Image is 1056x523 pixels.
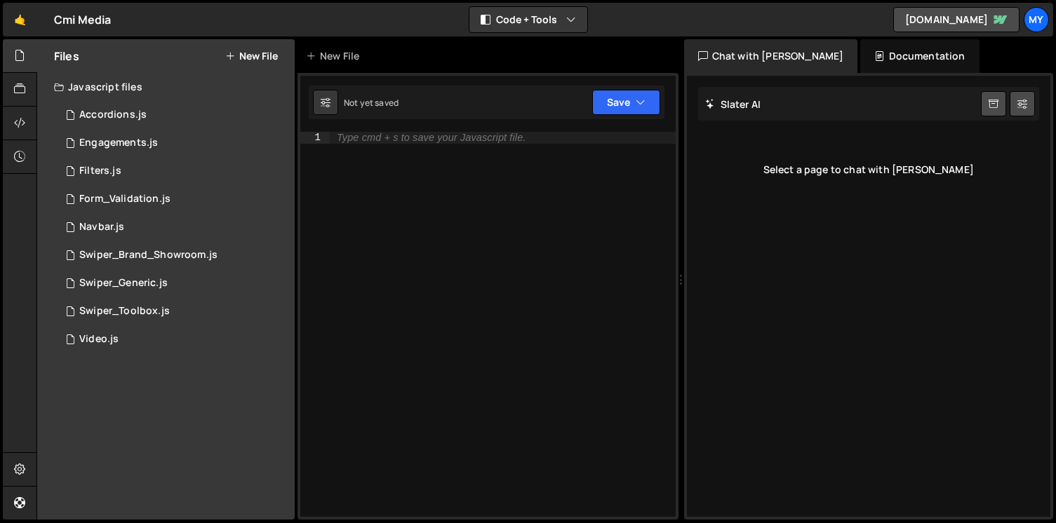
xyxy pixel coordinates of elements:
div: Swiper_Toolbox.js [79,305,170,318]
button: Code + Tools [469,7,587,32]
div: Not yet saved [344,97,399,109]
div: 11245/26355.js [54,213,295,241]
div: 11245/26352.js [54,241,295,269]
div: 11245/26358.js [54,325,295,353]
div: New File [306,49,365,63]
h2: Files [54,48,79,64]
div: 11245/26354.js [54,101,295,129]
div: Documentation [860,39,979,73]
div: Accordions.js [79,109,147,121]
div: Filters.js [79,165,121,177]
div: 11245/26353.js [54,185,295,213]
div: 11245/26351.js [54,269,295,297]
button: New File [225,50,278,62]
div: 1 [300,132,330,144]
a: My [1024,7,1049,32]
a: [DOMAIN_NAME] [893,7,1020,32]
div: Form_Validation.js [79,193,171,205]
button: Save [592,90,660,115]
h2: Slater AI [705,97,761,111]
div: Javascript files [37,73,295,101]
div: Select a page to chat with [PERSON_NAME] [698,142,1040,198]
div: Swiper_Brand_Showroom.js [79,249,218,261]
div: Engagements.js [79,137,158,149]
div: Type cmd + s to save your Javascript file. [337,133,526,143]
div: 11245/26350.js [54,297,295,325]
div: Cmi Media [54,11,111,28]
div: 11245/26356.js [54,157,295,185]
div: Navbar.js [79,221,124,233]
div: Swiper_Generic.js [79,277,168,290]
a: 🤙 [3,3,37,36]
div: Video.js [79,333,119,346]
div: Chat with [PERSON_NAME] [684,39,858,73]
div: 11245/26357.js [54,129,295,157]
